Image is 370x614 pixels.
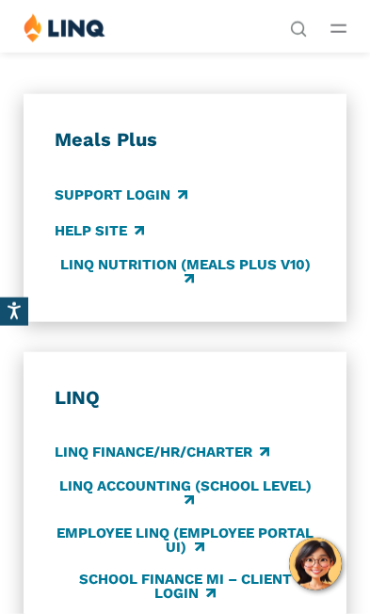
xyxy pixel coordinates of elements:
[55,256,315,287] a: LINQ Nutrition (Meals Plus v10)
[330,18,346,39] button: Open Main Menu
[290,13,307,36] nav: Utility Navigation
[55,443,269,463] a: LINQ Finance/HR/Charter
[289,538,342,590] button: Hello, have a question? Let’s chat.
[55,525,315,556] a: Employee LINQ (Employee Portal UI)
[55,220,144,241] a: Help Site
[24,13,105,42] img: LINQ | K‑12 Software
[55,478,315,509] a: LINQ Accounting (school level)
[55,128,315,153] h3: Meals Plus
[55,386,315,411] h3: LINQ
[290,19,307,36] button: Open Search Bar
[55,572,315,603] a: School Finance MI – Client Login
[55,185,187,205] a: Support Login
